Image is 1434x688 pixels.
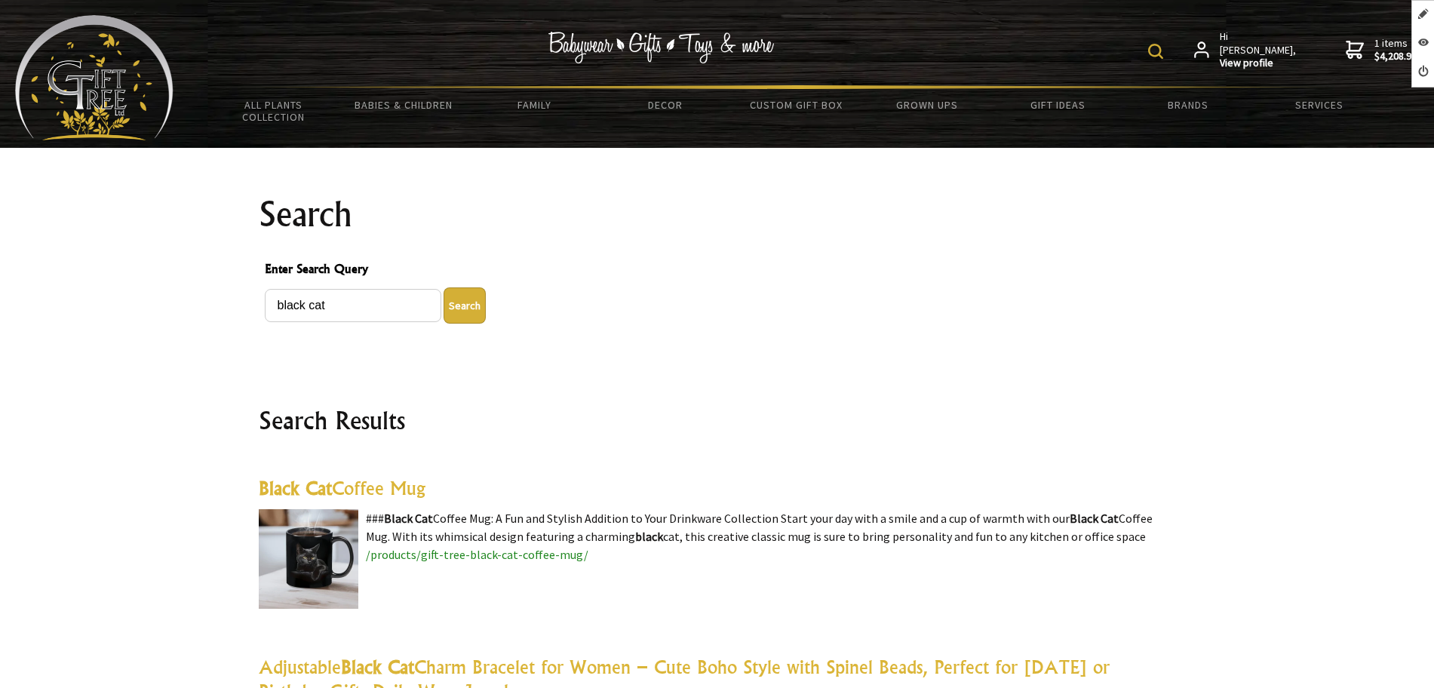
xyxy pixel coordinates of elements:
[339,89,469,121] a: Babies & Children
[259,402,1176,438] h2: Search Results
[1220,30,1297,70] span: Hi [PERSON_NAME],
[1374,50,1417,63] strong: $4,208.99
[15,15,173,140] img: Babyware - Gifts - Toys and more...
[1220,57,1297,70] strong: View profile
[341,656,414,678] highlight: Black Cat
[1148,44,1163,59] img: product search
[731,89,861,121] a: Custom Gift Box
[265,260,1170,281] span: Enter Search Query
[861,89,992,121] a: Grown Ups
[1194,30,1297,70] a: Hi [PERSON_NAME],View profile
[1374,36,1417,63] span: 1 items
[1254,89,1384,121] a: Services
[1123,89,1254,121] a: Brands
[384,511,433,526] highlight: Black Cat
[259,477,425,499] a: Black CatCoffee Mug
[1346,30,1417,70] a: 1 items$4,208.99
[208,89,339,133] a: All Plants Collection
[992,89,1122,121] a: Gift Ideas
[259,477,332,499] highlight: Black Cat
[265,289,441,322] input: Enter Search Query
[259,509,358,609] img: Black Cat Coffee Mug
[1070,511,1119,526] highlight: Black Cat
[444,287,486,324] button: Enter Search Query
[366,547,588,562] a: /products/gift-tree-black-cat-coffee-mug/
[469,89,600,121] a: Family
[548,32,774,63] img: Babywear - Gifts - Toys & more
[259,196,1176,232] h1: Search
[600,89,730,121] a: Decor
[635,529,663,544] highlight: black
